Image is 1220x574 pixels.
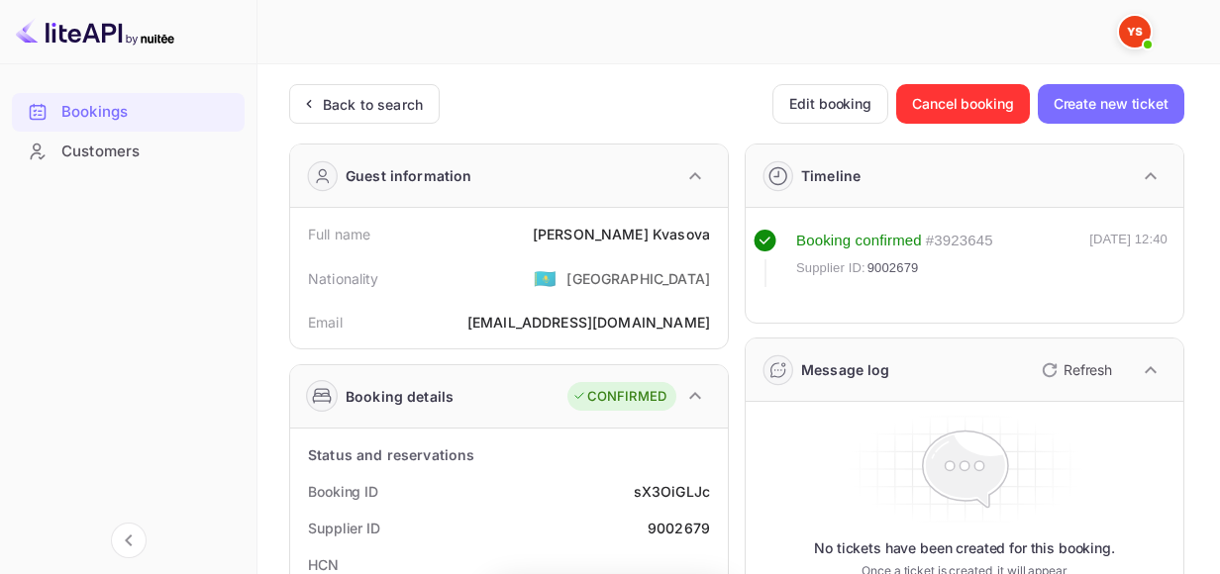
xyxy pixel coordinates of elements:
span: United States [534,260,557,296]
div: Message log [801,359,890,380]
div: Nationality [308,268,379,289]
div: Full name [308,224,370,244]
div: sX3OiGLJc [634,481,710,502]
div: [GEOGRAPHIC_DATA] [566,268,710,289]
div: Status and reservations [308,444,474,465]
div: Customers [12,133,245,171]
div: [PERSON_NAME] Kvasova [533,224,710,244]
div: Guest information [346,165,472,186]
a: Bookings [12,93,245,130]
p: Refresh [1064,359,1112,380]
img: Yandex Support [1119,16,1151,48]
div: Bookings [61,101,235,124]
div: [EMAIL_ADDRESS][DOMAIN_NAME] [467,312,710,333]
div: Email [308,312,343,333]
button: Collapse navigation [111,523,147,558]
div: 9002679 [648,518,710,538]
div: Booking ID [308,481,378,502]
div: Timeline [801,165,861,186]
div: CONFIRMED [572,387,666,407]
a: Customers [12,133,245,169]
span: Supplier ID: [796,258,865,278]
button: Edit booking [772,84,888,124]
span: 9002679 [867,258,919,278]
img: LiteAPI logo [16,16,174,48]
div: Booking confirmed [796,230,922,252]
div: Back to search [323,94,423,115]
div: Bookings [12,93,245,132]
div: Supplier ID [308,518,380,538]
button: Create new ticket [1038,84,1184,124]
button: Refresh [1030,354,1120,386]
div: Customers [61,141,235,163]
div: Booking details [346,386,454,407]
button: Cancel booking [896,84,1030,124]
div: [DATE] 12:40 [1089,230,1168,287]
div: # 3923645 [926,230,993,252]
p: No tickets have been created for this booking. [814,538,1115,558]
